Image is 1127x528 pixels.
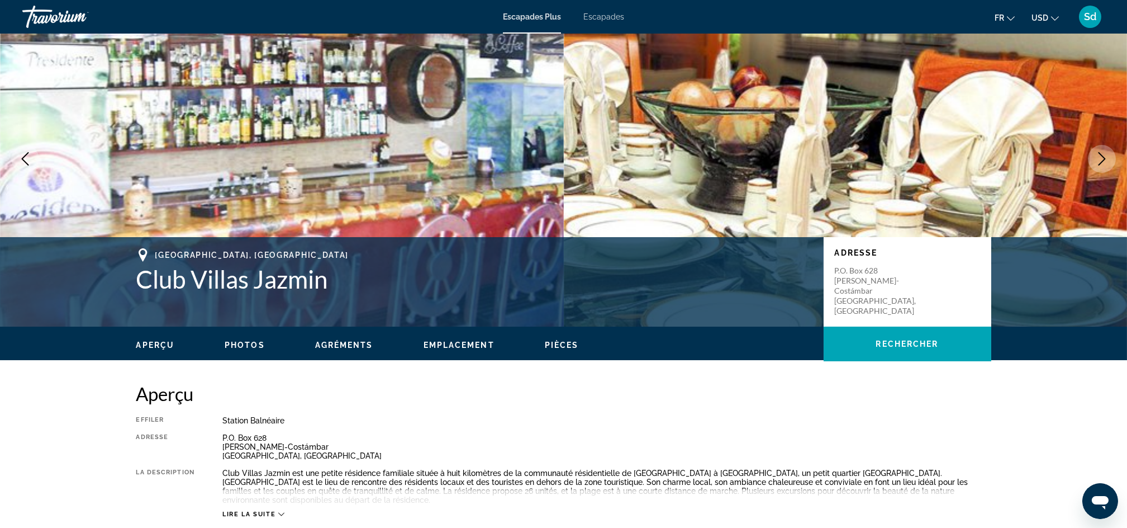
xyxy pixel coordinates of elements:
[876,340,939,348] span: Rechercher
[222,433,991,460] div: P.O. Box 628 [PERSON_NAME]-Costámbar [GEOGRAPHIC_DATA], [GEOGRAPHIC_DATA]
[1076,5,1105,29] button: Menu utilisateur
[136,340,175,350] button: Aperçu
[11,145,39,173] button: Image précédente
[835,248,980,257] p: Adresse
[222,416,991,425] div: Station balnéaire
[315,341,373,350] span: Agréments
[995,13,1004,22] span: Fr
[503,12,561,21] a: Escapades Plus
[545,341,579,350] span: Pièces
[1031,13,1048,22] span: USD
[424,340,494,350] button: Emplacement
[136,265,812,294] h1: Club Villas Jazmin
[222,510,284,518] button: Lire la suite
[136,433,194,460] div: Adresse
[136,341,175,350] span: Aperçu
[424,341,494,350] span: Emplacement
[583,12,624,21] a: Escapades
[835,266,924,316] p: P.O. Box 628 [PERSON_NAME]-Costámbar [GEOGRAPHIC_DATA], [GEOGRAPHIC_DATA]
[1082,483,1118,519] iframe: Bouton de lancement de la fenêtre de messagerie
[1084,11,1096,22] span: Sd
[1088,145,1116,173] button: Image suivante
[222,469,991,505] div: Club Villas Jazmin est une petite résidence familiale située à huit kilomètres de la communauté r...
[545,340,579,350] button: Pièces
[225,341,265,350] span: Photos
[824,327,991,361] button: Rechercher
[136,416,194,425] div: Effiler
[995,10,1015,26] button: Changer la langue
[225,340,265,350] button: Photos
[315,340,373,350] button: Agréments
[1031,10,1059,26] button: Changer de devise
[136,383,991,405] h2: Aperçu
[22,2,134,31] a: Travorium
[136,469,194,505] div: La description
[155,251,349,260] span: [GEOGRAPHIC_DATA], [GEOGRAPHIC_DATA]
[222,511,275,518] span: Lire la suite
